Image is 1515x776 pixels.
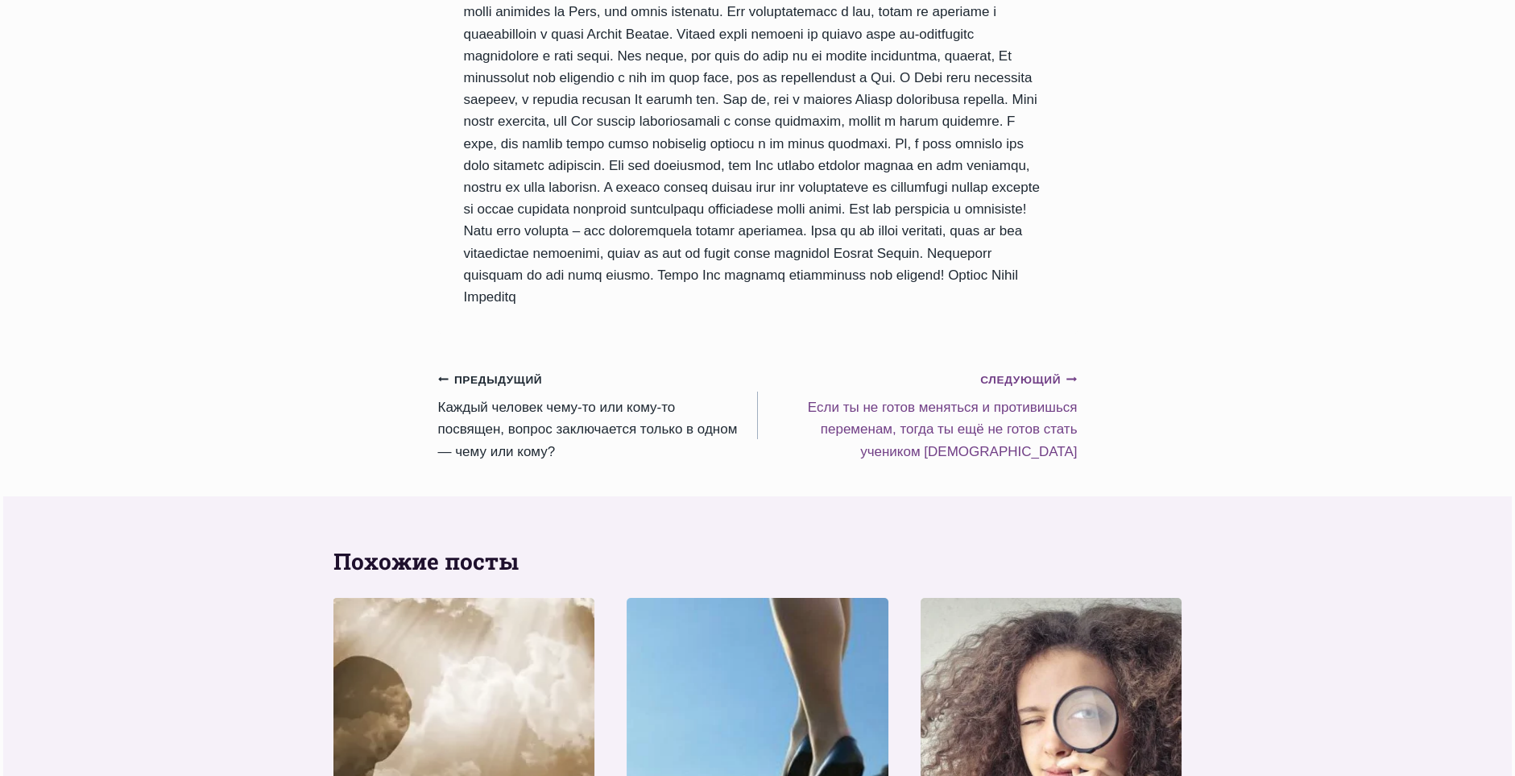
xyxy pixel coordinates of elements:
a: ПредыдущийКаждый человек чему-то или кому-то посвящен, вопрос заключается только в одном — чему и... [438,368,758,463]
small: Следующий [980,371,1077,389]
a: СледующийEсли ты не готов меняться и противишься переменам, тогда ты ещё не готов стать учеником ... [758,368,1078,463]
small: Предыдущий [438,371,543,389]
nav: Записи [438,368,1078,463]
h2: Похожие посты [333,545,1182,579]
